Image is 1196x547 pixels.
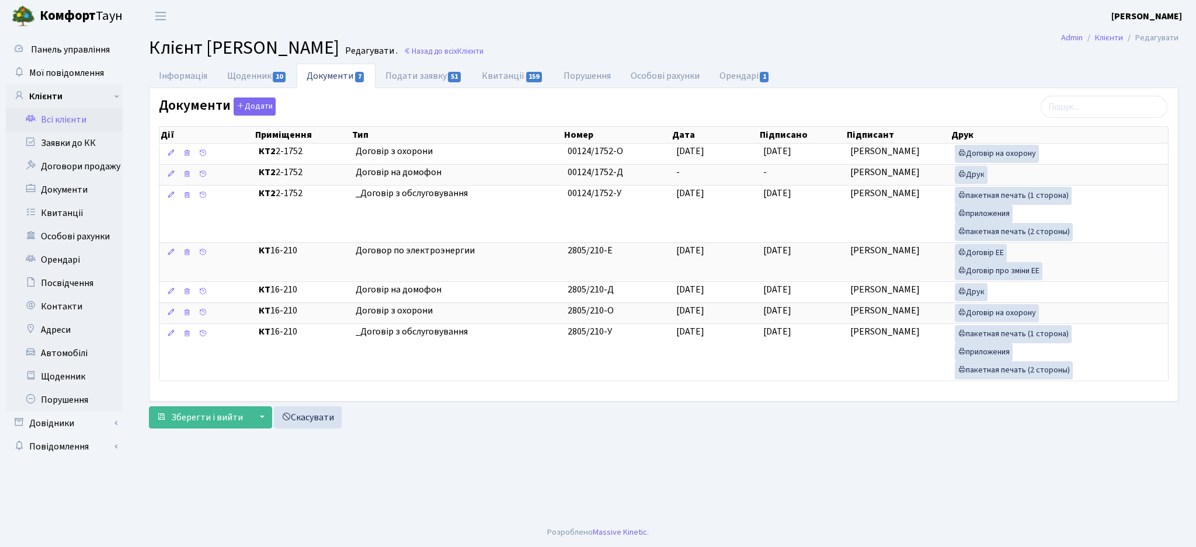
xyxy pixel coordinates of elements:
a: Панель управління [6,38,123,61]
span: [PERSON_NAME] [850,166,920,179]
a: Щоденник [6,365,123,388]
span: 16-210 [259,283,347,297]
a: Massive Kinetic [593,526,647,538]
span: Договір з охорони [356,304,558,318]
a: Друк [955,166,988,184]
a: Клієнти [1095,32,1123,44]
a: Автомобілі [6,342,123,365]
a: Договір на охорону [955,145,1039,163]
th: Тип [351,127,563,143]
span: [DATE] [676,145,704,158]
a: Повідомлення [6,435,123,458]
th: Дата [671,127,758,143]
a: Подати заявку [376,64,472,88]
span: [PERSON_NAME] [850,325,920,338]
a: Документи [6,178,123,201]
th: Підписант [846,127,950,143]
span: - [676,166,680,179]
small: Редагувати . [343,46,398,57]
span: [DATE] [676,283,704,296]
a: Клієнти [6,85,123,108]
span: Клієнти [457,46,484,57]
a: Друк [955,283,988,301]
a: Мої повідомлення [6,61,123,85]
span: 2805/210-Е [568,244,613,257]
a: пакетная печать (1 сторона) [955,187,1072,205]
span: 10 [273,72,286,82]
a: Особові рахунки [621,64,710,88]
a: Назад до всіхКлієнти [404,46,484,57]
a: пакетная печать (2 стороны) [955,361,1073,379]
span: 16-210 [259,325,347,339]
a: приложения [955,205,1013,223]
th: Приміщення [254,127,352,143]
a: Порушення [554,64,621,88]
span: Таун [40,6,123,26]
a: [PERSON_NAME] [1111,9,1182,23]
a: Квитанції [472,64,553,88]
span: [PERSON_NAME] [850,187,920,200]
a: пакетная печать (1 сторона) [955,325,1072,343]
a: Орендарі [6,248,123,271]
b: КТ2 [259,166,276,179]
span: 2-1752 [259,166,347,179]
b: [PERSON_NAME] [1111,10,1182,23]
span: Клієнт [PERSON_NAME] [149,34,339,61]
span: [DATE] [676,187,704,200]
span: Договір на домофон [356,283,558,297]
a: Документи [297,64,375,88]
span: [PERSON_NAME] [850,145,920,158]
div: Розроблено . [547,526,649,539]
span: 00124/1752-О [568,145,623,158]
span: 51 [448,72,461,82]
span: Договір з охорони [356,145,558,158]
label: Документи [159,97,276,116]
a: Посвідчення [6,271,123,295]
b: КТ [259,244,270,257]
span: 1 [760,72,769,82]
span: 16-210 [259,304,347,318]
b: КТ [259,283,270,296]
a: Щоденник [217,64,297,88]
span: 00124/1752-Д [568,166,623,179]
a: Особові рахунки [6,225,123,248]
th: Дії [159,127,254,143]
a: Інформація [149,64,217,88]
span: 2-1752 [259,145,347,158]
span: [DATE] [763,304,791,317]
span: [DATE] [763,325,791,338]
span: 16-210 [259,244,347,257]
a: Адреси [6,318,123,342]
img: logo.png [12,5,35,28]
span: _Договір з обслуговування [356,325,558,339]
th: Номер [563,127,671,143]
span: 7 [355,72,364,82]
a: пакетная печать (2 стороны) [955,223,1073,241]
input: Пошук... [1041,96,1167,118]
th: Підписано [759,127,846,143]
span: Договор по электроэнергии [356,244,558,257]
span: [PERSON_NAME] [850,283,920,296]
a: Квитанції [6,201,123,225]
span: Договір на домофон [356,166,558,179]
li: Редагувати [1123,32,1178,44]
button: Переключити навігацію [146,6,175,26]
span: Панель управління [31,43,110,56]
a: Admin [1061,32,1083,44]
span: [DATE] [763,244,791,257]
a: Заявки до КК [6,131,123,155]
span: [DATE] [676,325,704,338]
span: [DATE] [763,145,791,158]
a: Договори продажу [6,155,123,178]
a: Скасувати [274,406,342,428]
span: 00124/1752-У [568,187,621,200]
nav: breadcrumb [1044,26,1196,50]
a: Договір про зміни ЕЕ [955,262,1042,280]
th: Друк [950,127,1167,143]
a: Орендарі [710,64,780,88]
span: [DATE] [676,304,704,317]
span: 2805/210-Д [568,283,614,296]
a: Договір на охорону [955,304,1039,322]
button: Зберегти і вийти [149,406,251,428]
span: Мої повідомлення [29,67,104,79]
